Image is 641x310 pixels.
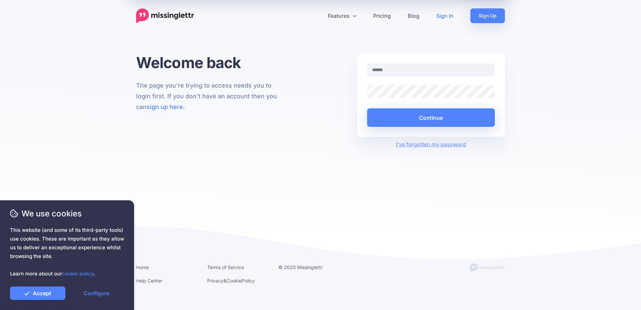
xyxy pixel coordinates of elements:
span: This website (and some of its third-party tools) use cookies. These are important as they allow u... [10,226,124,278]
a: sign up here [147,103,183,110]
a: Pricing [365,8,399,23]
a: Blog [399,8,428,23]
a: cookie policy [62,270,94,277]
span: We use cookies [10,208,124,219]
a: Sign Up [470,8,505,23]
a: Help Center [136,278,162,283]
a: Sign In [428,8,462,23]
a: Terms of Service [207,264,244,270]
a: Accept [10,287,65,300]
p: The page you're trying to access needs you to login first. If you don't have an account then you ... [136,80,284,112]
li: © 2025 Missinglettr [278,263,339,271]
a: Cookie [227,278,242,283]
button: Continue [367,108,495,127]
a: Features [319,8,365,23]
h1: Welcome back [136,53,284,72]
a: Configure [69,287,124,300]
a: Privacy [207,278,224,283]
a: Home [136,264,149,270]
a: I've forgotten my password [396,141,466,148]
li: & Policy [207,276,268,285]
